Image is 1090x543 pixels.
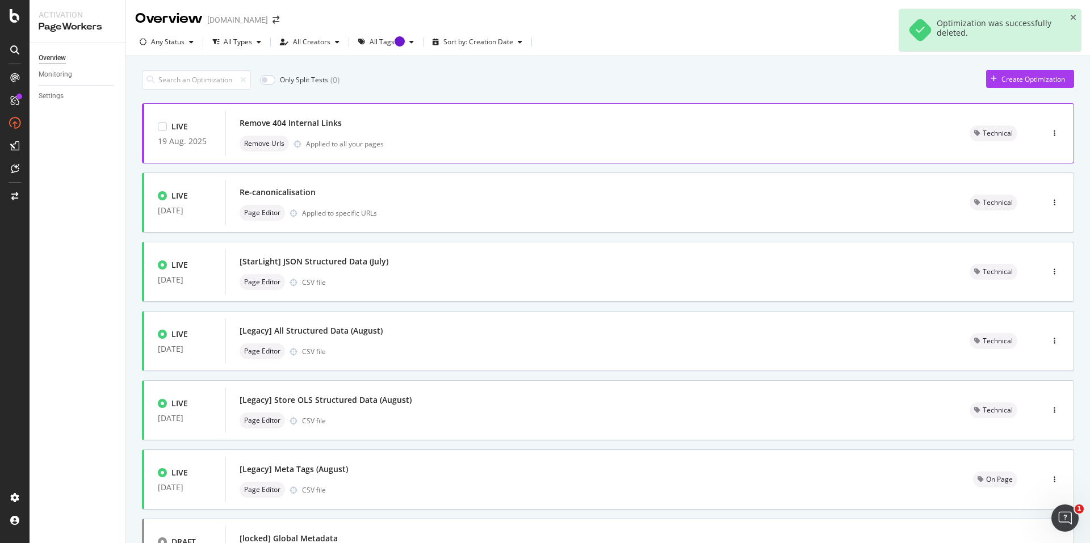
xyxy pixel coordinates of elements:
[158,483,212,492] div: [DATE]
[973,472,1017,487] div: neutral label
[1075,504,1084,513] span: 1
[970,402,1017,418] div: neutral label
[970,195,1017,211] div: neutral label
[240,325,383,336] div: [Legacy] All Structured Data (August)
[158,344,212,353] div: [DATE]
[302,485,326,495] div: CSV file
[443,39,513,45] div: Sort by: Creation Date
[240,482,285,498] div: neutral label
[171,329,188,340] div: LIVE
[983,268,1013,275] span: Technical
[395,36,405,47] div: Tooltip anchor
[1070,14,1076,22] div: close toast
[244,279,280,285] span: Page Editor
[135,33,198,51] button: Any Status
[970,333,1017,349] div: neutral label
[244,140,284,147] span: Remove Urls
[1051,504,1079,532] iframe: Intercom live chat
[330,74,339,86] div: ( 0 )
[135,9,203,28] div: Overview
[983,130,1013,137] span: Technical
[158,275,212,284] div: [DATE]
[970,125,1017,141] div: neutral label
[240,464,348,475] div: [Legacy] Meta Tags (August)
[207,14,268,26] div: [DOMAIN_NAME]
[158,206,212,215] div: [DATE]
[39,90,64,102] div: Settings
[158,137,212,146] div: 19 Aug. 2025
[171,398,188,409] div: LIVE
[240,136,289,151] div: neutral label
[293,39,330,45] div: All Creators
[244,486,280,493] span: Page Editor
[302,277,326,287] div: CSV file
[142,70,251,90] input: Search an Optimization
[240,117,342,129] div: Remove 404 Internal Links
[970,264,1017,280] div: neutral label
[1001,74,1065,84] div: Create Optimization
[208,33,266,51] button: All Types
[240,274,285,290] div: neutral label
[272,16,279,24] div: arrow-right-arrow-left
[937,18,1060,42] div: Optimization was successfully deleted.
[171,121,188,132] div: LIVE
[240,343,285,359] div: neutral label
[244,209,280,216] span: Page Editor
[240,187,316,198] div: Re-canonicalisation
[983,338,1013,344] span: Technical
[428,33,527,51] button: Sort by: Creation Date
[39,52,118,64] a: Overview
[983,199,1013,206] span: Technical
[280,75,328,85] div: Only Split Tests
[224,39,252,45] div: All Types
[244,417,280,424] span: Page Editor
[151,39,185,45] div: Any Status
[240,394,412,406] div: [Legacy] Store OLS Structured Data (August)
[986,70,1074,88] button: Create Optimization
[39,9,116,20] div: Activation
[240,256,388,267] div: [StarLight] JSON Structured Data (July)
[354,33,418,51] button: All TagsTooltip anchor
[986,476,1013,483] span: On Page
[302,208,377,218] div: Applied to specific URLs
[171,259,188,271] div: LIVE
[240,412,285,428] div: neutral label
[306,139,384,149] div: Applied to all your pages
[171,467,188,478] div: LIVE
[39,69,72,81] div: Monitoring
[983,407,1013,414] span: Technical
[39,20,116,33] div: PageWorkers
[39,52,66,64] div: Overview
[302,347,326,356] div: CSV file
[240,205,285,221] div: neutral label
[370,39,405,45] div: All Tags
[39,90,118,102] a: Settings
[302,416,326,426] div: CSV file
[158,414,212,423] div: [DATE]
[171,190,188,201] div: LIVE
[244,348,280,355] span: Page Editor
[39,69,118,81] a: Monitoring
[275,33,344,51] button: All Creators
